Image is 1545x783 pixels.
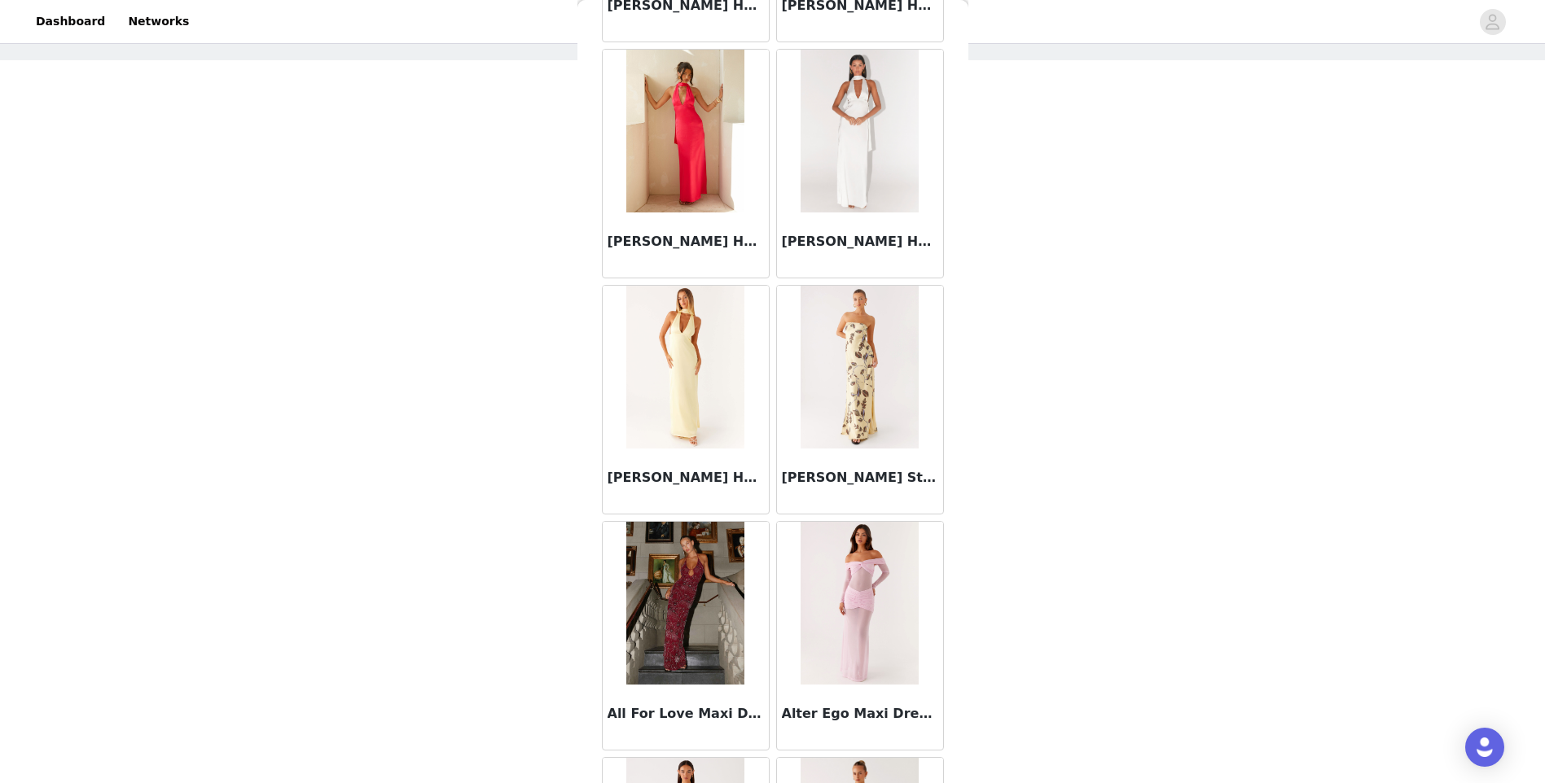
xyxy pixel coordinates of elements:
[801,286,919,448] img: Alisa Strapless Maxi Dress - Buttercream Bliss
[608,704,764,724] h3: All For Love Maxi Dress - Burgundy
[626,522,744,685] img: All For Love Maxi Dress - Burgundy
[26,3,115,40] a: Dashboard
[801,522,919,685] img: Alter Ego Maxi Dress - Pink
[1465,728,1504,767] div: Open Intercom Messenger
[626,286,744,448] img: Alicia Satin Halter Maxi Dress - Yellow
[801,50,919,212] img: Alicia Satin Halter Maxi Dress - White
[608,468,764,488] h3: [PERSON_NAME] Halter Maxi Dress - Yellow
[118,3,199,40] a: Networks
[626,50,744,212] img: Alicia Satin Halter Maxi Dress - Fuchsia
[782,704,938,724] h3: Alter Ego Maxi Dress - Pink
[782,232,938,252] h3: [PERSON_NAME] Halter Maxi Dress - White
[608,232,764,252] h3: [PERSON_NAME] Halter Maxi Dress - Fuchsia
[782,468,938,488] h3: [PERSON_NAME] Strapless Maxi Dress - Buttercream Bliss
[1485,9,1500,35] div: avatar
